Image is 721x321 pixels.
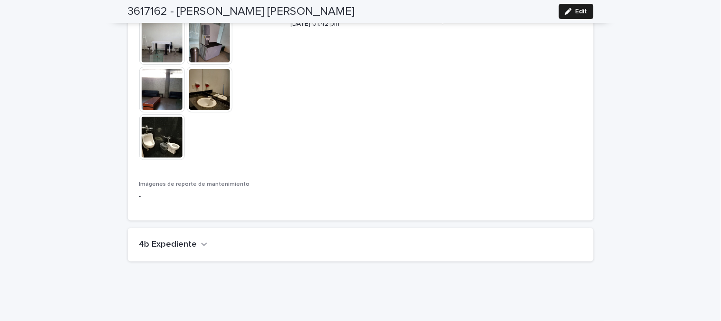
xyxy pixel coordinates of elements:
[139,191,279,201] p: -
[139,240,197,250] h2: 4b Expediente
[290,19,431,29] p: [DATE] 01:42 pm
[442,19,582,29] p: -
[139,181,250,187] span: Imágenes de reporte de mantenimiento
[128,5,355,19] h2: 3617162 - [PERSON_NAME] [PERSON_NAME]
[139,240,208,250] button: 4b Expediente
[559,4,594,19] button: Edit
[576,8,587,15] span: Edit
